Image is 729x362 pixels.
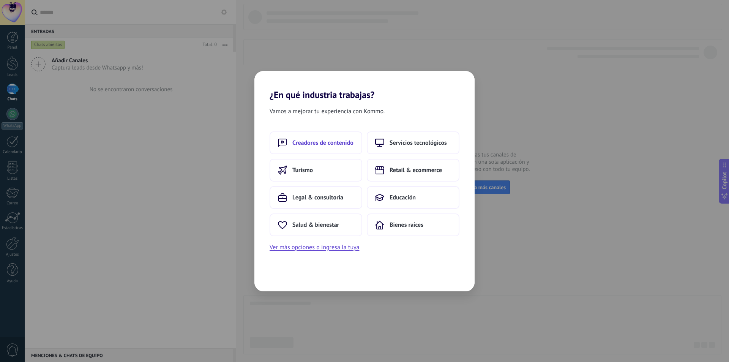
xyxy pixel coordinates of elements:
[292,166,313,174] span: Turismo
[367,131,459,154] button: Servicios tecnológicos
[270,106,385,116] span: Vamos a mejorar tu experiencia con Kommo.
[390,221,423,229] span: Bienes raíces
[390,166,442,174] span: Retail & ecommerce
[270,242,359,252] button: Ver más opciones o ingresa la tuya
[292,194,343,201] span: Legal & consultoría
[390,139,447,147] span: Servicios tecnológicos
[292,139,353,147] span: Creadores de contenido
[367,213,459,236] button: Bienes raíces
[270,186,362,209] button: Legal & consultoría
[254,71,475,100] h2: ¿En qué industria trabajas?
[367,186,459,209] button: Educación
[270,131,362,154] button: Creadores de contenido
[270,213,362,236] button: Salud & bienestar
[367,159,459,182] button: Retail & ecommerce
[390,194,416,201] span: Educación
[292,221,339,229] span: Salud & bienestar
[270,159,362,182] button: Turismo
